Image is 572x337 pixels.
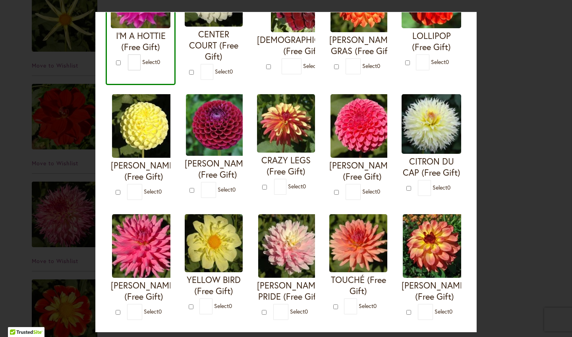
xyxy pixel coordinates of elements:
[230,68,233,75] span: 0
[111,30,170,52] h4: I'M A HOTTIE (Free Gift)
[402,30,461,52] h4: LOLLIPOP (Free Gift)
[6,309,28,331] iframe: Launch Accessibility Center
[215,68,233,75] span: Select
[186,94,249,156] img: IVANETTI (Free Gift)
[446,58,449,66] span: 0
[373,302,377,310] span: 0
[359,302,377,310] span: Select
[158,308,162,315] span: 0
[111,280,177,302] h4: [PERSON_NAME] (Free Gift)
[185,214,243,272] img: YELLOW BIRD (Free Gift)
[329,214,387,272] img: TOUCHÉ (Free Gift)
[402,94,461,154] img: CITRON DU CAP (Free Gift)
[142,58,160,66] span: Select
[447,184,450,191] span: 0
[158,188,162,195] span: 0
[303,62,321,70] span: Select
[402,156,461,178] h4: CITRON DU CAP (Free Gift)
[377,188,380,195] span: 0
[449,308,452,315] span: 0
[433,184,450,191] span: Select
[257,34,348,56] h4: [DEMOGRAPHIC_DATA] (Free Gift)
[157,58,160,66] span: 0
[303,182,306,190] span: 0
[112,94,176,158] img: NETTIE (Free Gift)
[214,302,232,310] span: Select
[258,214,322,278] img: CHILSON'S PRIDE (Free Gift)
[218,186,236,193] span: Select
[431,58,449,66] span: Select
[362,188,380,195] span: Select
[232,186,236,193] span: 0
[305,308,308,315] span: 0
[185,29,243,62] h4: CENTER COURT (Free Gift)
[402,280,468,302] h4: [PERSON_NAME] (Free Gift)
[144,308,162,315] span: Select
[257,155,315,177] h4: CRAZY LEGS (Free Gift)
[403,214,466,278] img: MAI TAI (Free Gift)
[435,308,452,315] span: Select
[377,62,380,70] span: 0
[329,274,387,296] h4: TOUCHÉ (Free Gift)
[288,182,306,190] span: Select
[257,94,315,153] img: CRAZY LEGS (Free Gift)
[229,302,232,310] span: 0
[111,160,177,182] h4: [PERSON_NAME] (Free Gift)
[185,274,243,296] h4: YELLOW BIRD (Free Gift)
[290,308,308,315] span: Select
[329,34,395,56] h4: [PERSON_NAME] GRAS (Free Gift)
[362,62,380,70] span: Select
[257,280,323,302] h4: [PERSON_NAME] PRIDE (Free Gift)
[329,160,395,182] h4: [PERSON_NAME] (Free Gift)
[144,188,162,195] span: Select
[330,94,394,158] img: REBECCA LYNN (Free Gift)
[112,214,176,278] img: HERBERT SMITH (Free Gift)
[185,158,251,180] h4: [PERSON_NAME] (Free Gift)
